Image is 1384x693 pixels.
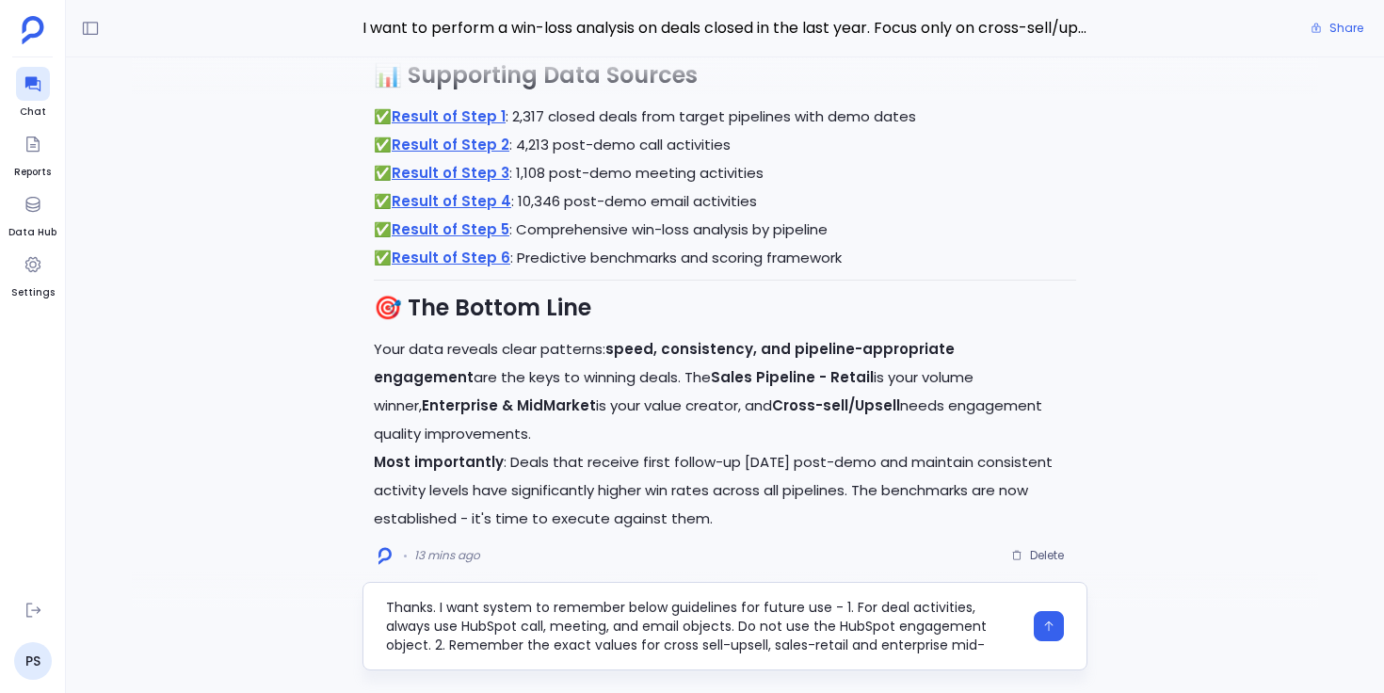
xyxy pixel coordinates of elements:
span: Share [1329,21,1363,36]
strong: Enterprise & MidMarket [422,395,596,415]
a: Reports [14,127,51,180]
a: Settings [11,248,55,300]
a: Result of Step 1 [392,106,506,126]
p: ✅ : 10,346 post-demo email activities [374,187,1076,216]
strong: Sales Pipeline - Retail [711,367,874,387]
span: Chat [16,105,50,120]
strong: speed, consistency, and pipeline-appropriate engagement [374,339,955,387]
p: : Deals that receive first follow-up [DATE] post-demo and maintain consistent activity levels hav... [374,448,1076,533]
strong: Cross-sell/Upsell [772,395,900,415]
button: Delete [999,541,1076,570]
a: Result of Step 3 [392,163,509,183]
img: petavue logo [22,16,44,44]
p: ✅ : 2,317 closed deals from target pipelines with demo dates [374,103,1076,131]
a: Chat [16,67,50,120]
p: ✅ : 4,213 post-demo call activities [374,131,1076,159]
span: Data Hub [8,225,56,240]
p: ✅ : 1,108 post-demo meeting activities [374,159,1076,187]
p: Your data reveals clear patterns: are the keys to winning deals. The is your volume winner, is yo... [374,335,1076,448]
span: Reports [14,165,51,180]
a: Result of Step 2 [392,135,509,154]
p: ✅ : Predictive benchmarks and scoring framework [374,244,1076,272]
span: 13 mins ago [414,548,480,563]
textarea: Thanks. I want system to remember below guidelines for future use - 1. For deal activities, alway... [386,598,1022,654]
p: ✅ : Comprehensive win-loss analysis by pipeline [374,216,1076,244]
span: I want to perform a win-loss analysis on deals closed in the last year. Focus only on cross-sell/... [362,16,1087,40]
button: Share [1299,15,1375,41]
strong: 🎯 The Bottom Line [374,292,591,323]
img: logo [378,547,392,565]
a: Data Hub [8,187,56,240]
a: PS [14,642,52,680]
strong: Most importantly [374,452,504,472]
a: Result of Step 5 [392,219,509,239]
span: Settings [11,285,55,300]
a: Result of Step 4 [392,191,511,211]
a: Result of Step 6 [392,248,510,267]
span: Delete [1030,548,1064,563]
